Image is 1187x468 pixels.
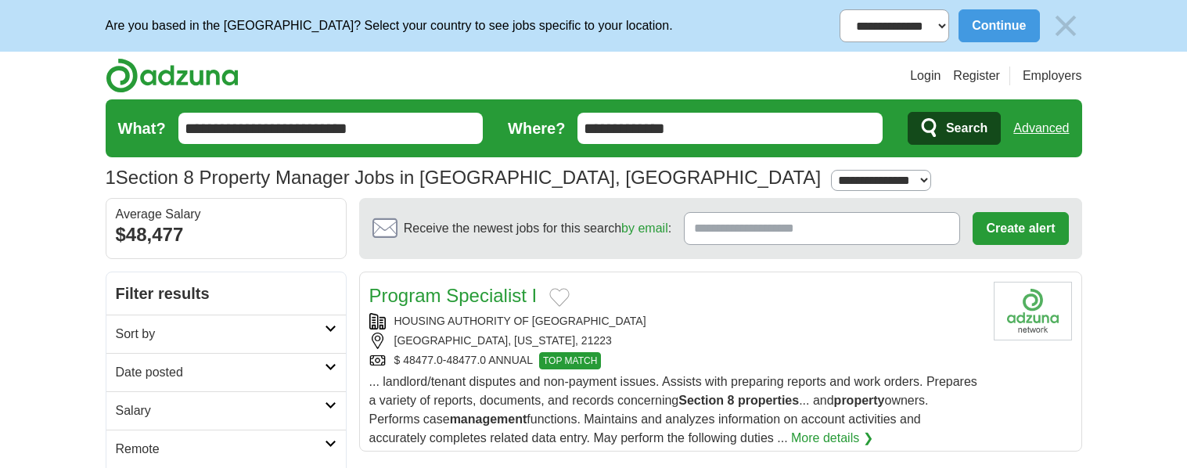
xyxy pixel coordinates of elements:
strong: properties [738,394,799,407]
div: $ 48477.0-48477.0 ANNUAL [369,352,981,369]
button: Add to favorite jobs [549,288,570,307]
a: Salary [106,391,346,430]
strong: property [834,394,885,407]
h2: Sort by [116,325,325,344]
h1: Section 8 Property Manager Jobs in [GEOGRAPHIC_DATA], [GEOGRAPHIC_DATA] [106,167,822,188]
h2: Filter results [106,272,346,315]
strong: management [450,412,527,426]
button: Continue [959,9,1039,42]
div: HOUSING AUTHORITY OF [GEOGRAPHIC_DATA] [369,313,981,329]
span: TOP MATCH [539,352,601,369]
span: ... landlord/tenant disputes and non-payment issues. Assists with preparing reports and work orde... [369,375,977,445]
a: Login [910,67,941,85]
h2: Salary [116,401,325,420]
div: $48,477 [116,221,336,249]
h2: Remote [116,440,325,459]
h2: Date posted [116,363,325,382]
label: What? [118,117,166,140]
a: Program Specialist I [369,285,538,306]
img: Adzuna logo [106,58,239,93]
strong: Section [678,394,724,407]
label: Where? [508,117,565,140]
a: Register [953,67,1000,85]
button: Search [908,112,1001,145]
strong: 8 [728,394,735,407]
div: Average Salary [116,208,336,221]
p: Are you based in the [GEOGRAPHIC_DATA]? Select your country to see jobs specific to your location. [106,16,673,35]
a: Date posted [106,353,346,391]
a: by email [621,221,668,235]
a: Sort by [106,315,346,353]
a: Advanced [1013,113,1069,144]
button: Create alert [973,212,1068,245]
span: Search [946,113,987,144]
img: Company logo [994,282,1072,340]
img: icon_close_no_bg.svg [1049,9,1082,42]
a: Remote [106,430,346,468]
span: Receive the newest jobs for this search : [404,219,671,238]
span: 1 [106,164,116,192]
a: More details ❯ [791,429,873,448]
a: Employers [1023,67,1082,85]
div: [GEOGRAPHIC_DATA], [US_STATE], 21223 [369,333,981,349]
